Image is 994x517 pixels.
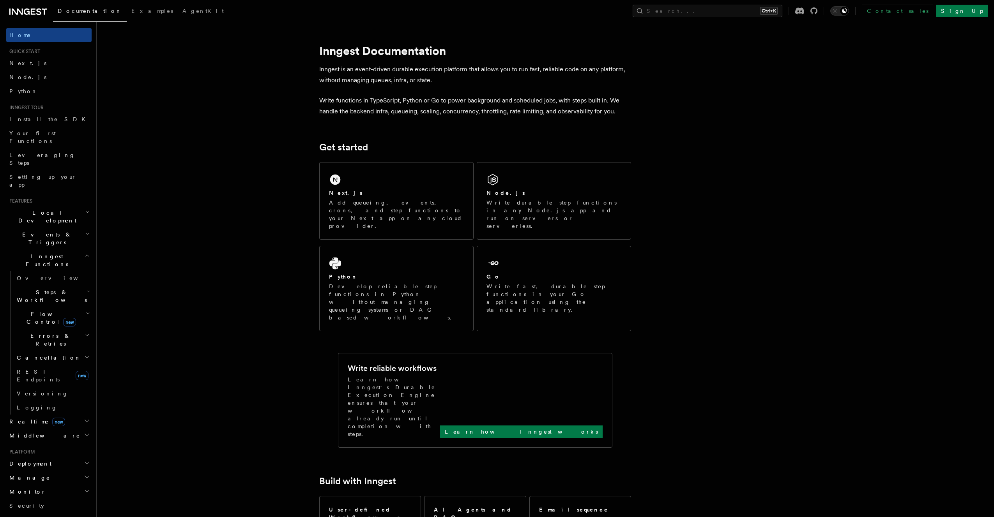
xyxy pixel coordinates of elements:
button: Cancellation [14,351,92,365]
a: Home [6,28,92,42]
a: Overview [14,271,92,285]
a: Get started [319,142,368,153]
button: Monitor [6,485,92,499]
kbd: Ctrl+K [760,7,778,15]
a: Learn how Inngest works [440,425,603,438]
p: Learn how Inngest's Durable Execution Engine ensures that your workflow already run until complet... [348,376,440,438]
span: Events & Triggers [6,231,85,246]
button: Middleware [6,429,92,443]
span: Quick start [6,48,40,55]
span: Manage [6,474,50,482]
button: Steps & Workflows [14,285,92,307]
span: Versioning [17,390,68,397]
p: Develop reliable step functions in Python without managing queueing systems or DAG based workflows. [329,282,464,321]
span: Inngest tour [6,104,44,111]
a: Versioning [14,386,92,401]
span: REST Endpoints [17,369,60,383]
a: Python [6,84,92,98]
span: Overview [17,275,97,281]
span: Setting up your app [9,174,76,188]
span: Realtime [6,418,65,425]
button: Toggle dark mode [830,6,849,16]
a: Contact sales [862,5,933,17]
p: Write fast, durable step functions in your Go application using the standard library. [486,282,621,314]
p: Add queueing, events, crons, and step functions to your Next app on any cloud provider. [329,199,464,230]
a: Examples [127,2,178,21]
button: Inngest Functions [6,249,92,271]
button: Flow Controlnew [14,307,92,329]
button: Local Development [6,206,92,228]
a: Sign Up [936,5,988,17]
a: Security [6,499,92,513]
span: Documentation [58,8,122,14]
button: Search...Ctrl+K [633,5,782,17]
button: Deployment [6,457,92,471]
a: Your first Functions [6,126,92,148]
a: Node.js [6,70,92,84]
h2: Go [486,273,501,281]
button: Realtimenew [6,415,92,429]
p: Write durable step functions in any Node.js app and run on servers or serverless. [486,199,621,230]
a: GoWrite fast, durable step functions in your Go application using the standard library. [477,246,631,331]
span: Security [9,503,44,509]
span: AgentKit [182,8,224,14]
span: Steps & Workflows [14,288,87,304]
a: Next.jsAdd queueing, events, crons, and step functions to your Next app on any cloud provider. [319,162,474,240]
button: Errors & Retries [14,329,92,351]
span: Next.js [9,60,46,66]
p: Learn how Inngest works [445,428,598,436]
h2: Next.js [329,189,363,197]
button: Events & Triggers [6,228,92,249]
a: Setting up your app [6,170,92,192]
p: Inngest is an event-driven durable execution platform that allows you to run fast, reliable code ... [319,64,631,86]
span: Examples [131,8,173,14]
a: Build with Inngest [319,476,396,487]
span: Cancellation [14,354,81,362]
a: Documentation [53,2,127,22]
span: new [76,371,88,380]
button: Manage [6,471,92,485]
a: Node.jsWrite durable step functions in any Node.js app and run on servers or serverless. [477,162,631,240]
div: Inngest Functions [6,271,92,415]
span: Home [9,31,31,39]
span: Features [6,198,32,204]
a: Next.js [6,56,92,70]
span: Logging [17,404,57,411]
a: Logging [14,401,92,415]
span: Install the SDK [9,116,90,122]
span: Deployment [6,460,51,468]
h2: Node.js [486,189,525,197]
span: Middleware [6,432,80,439]
span: Local Development [6,209,85,224]
span: Node.js [9,74,46,80]
span: Flow Control [14,310,86,326]
span: new [63,318,76,326]
h2: Write reliable workflows [348,363,437,374]
span: Python [9,88,38,94]
p: Write functions in TypeScript, Python or Go to power background and scheduled jobs, with steps bu... [319,95,631,117]
a: Install the SDK [6,112,92,126]
span: Inngest Functions [6,252,84,268]
a: PythonDevelop reliable step functions in Python without managing queueing systems or DAG based wo... [319,246,474,331]
span: Your first Functions [9,130,56,144]
span: Monitor [6,488,46,496]
h1: Inngest Documentation [319,44,631,58]
a: Leveraging Steps [6,148,92,170]
span: Leveraging Steps [9,152,75,166]
a: AgentKit [178,2,228,21]
span: Errors & Retries [14,332,85,348]
a: REST Endpointsnew [14,365,92,386]
h2: Python [329,273,358,281]
h2: Email sequence [539,506,608,513]
span: new [52,418,65,426]
span: Platform [6,449,35,455]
